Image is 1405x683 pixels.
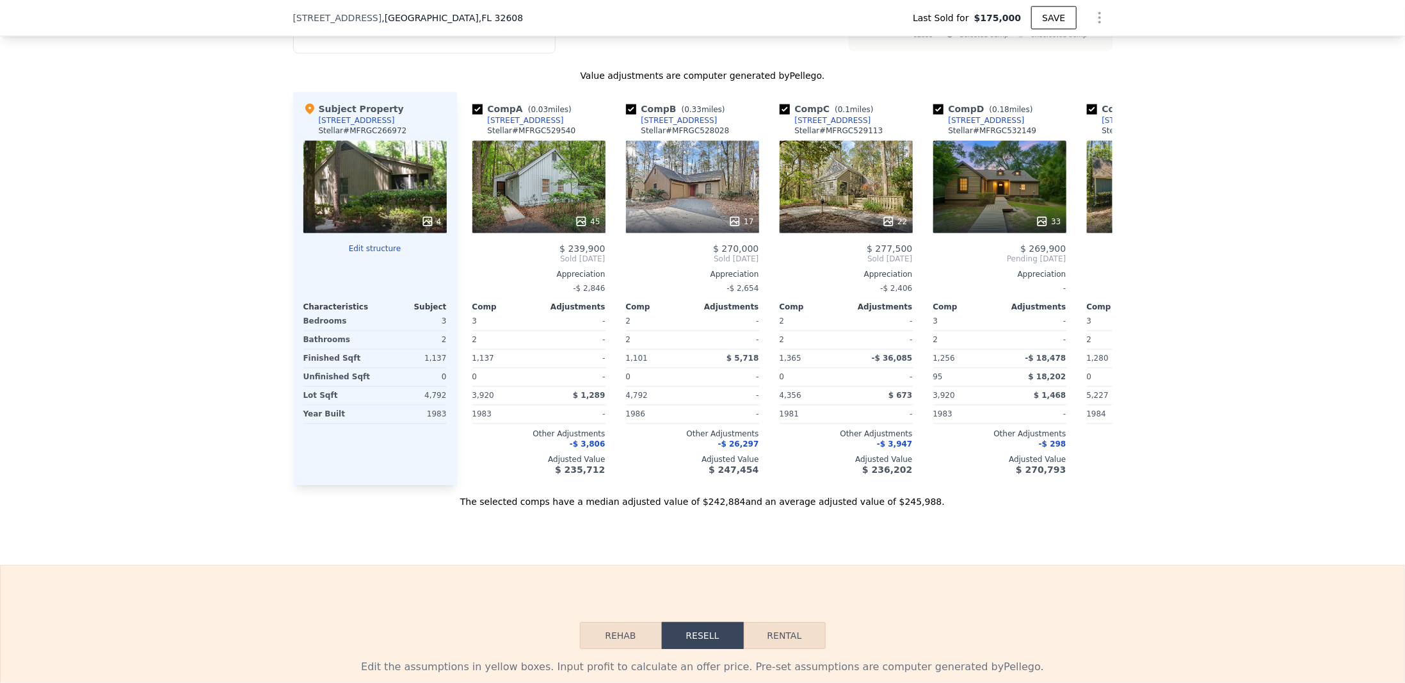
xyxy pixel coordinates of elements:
div: Characteristics [303,302,375,313]
div: Bedrooms [303,313,373,331]
span: 1,256 [933,354,955,363]
span: 3,920 [933,391,955,400]
span: Pending [DATE] [933,254,1066,264]
span: 1,280 [1087,354,1109,363]
a: [STREET_ADDRESS] [472,115,564,126]
div: - [1002,313,1066,331]
div: Comp E [1087,103,1186,115]
a: [STREET_ADDRESS] [933,115,1025,126]
div: 45 [575,215,600,228]
div: [STREET_ADDRESS] [488,115,564,126]
div: Adjusted Value [626,455,759,465]
div: Stellar # MFRGC266972 [319,126,407,136]
button: Resell [662,622,744,649]
span: Sold [DATE] [472,254,606,264]
span: 3 [472,317,478,326]
span: ( miles) [677,105,730,114]
div: Stellar # MFRGC528028 [641,126,730,136]
span: 0.03 [531,105,549,114]
div: Stellar # MFRGC529540 [488,126,576,136]
span: 3 [1087,317,1092,326]
div: - [542,350,606,368]
div: [STREET_ADDRESS] [319,115,395,126]
span: 1,137 [472,354,494,363]
span: Last Sold for [913,12,974,24]
div: Stellar # MFRGC529113 [795,126,883,136]
div: - [849,368,913,386]
div: - [849,313,913,331]
div: - [542,313,606,331]
div: 1,137 [378,350,447,368]
span: ( miles) [830,105,878,114]
div: 1983 [933,406,997,424]
div: Other Adjustments [626,429,759,440]
div: Stellar # MFRGC532149 [949,126,1037,136]
div: - [695,368,759,386]
div: Other Adjustments [780,429,913,440]
span: 3,920 [472,391,494,400]
div: - [695,313,759,331]
span: , FL 32608 [479,13,523,23]
span: 0.1 [838,105,850,114]
span: $ 235,712 [555,465,605,475]
span: ( miles) [984,105,1038,114]
div: Appreciation [472,269,606,279]
div: 1983 [472,406,536,424]
span: $ 239,900 [559,243,605,254]
span: -$ 3,806 [570,440,605,449]
div: 2 [626,331,690,349]
button: Edit structure [303,243,447,254]
span: $ 269,900 [1020,243,1066,254]
span: -$ 2,654 [727,284,759,293]
div: - [542,406,606,424]
span: 0 [472,373,478,382]
div: Appreciation [626,269,759,279]
span: 1,101 [626,354,648,363]
span: -$ 2,846 [573,284,605,293]
span: 4,792 [626,391,648,400]
span: $ 270,793 [1016,465,1066,475]
div: Stellar # MFRGC528731 [1102,126,1191,136]
div: Adjusted Value [1087,455,1220,465]
span: 0 [1087,373,1092,382]
div: Subject Property [303,103,404,115]
div: - [933,279,1066,297]
div: 22 [882,215,907,228]
div: 2 [472,331,536,349]
div: Adjusted Value [472,455,606,465]
div: [STREET_ADDRESS] [1102,115,1178,126]
div: The selected comps have a median adjusted value of $242,884 and an average adjusted value of $245... [293,486,1112,509]
span: -$ 36,085 [872,354,913,363]
div: Comp C [780,103,879,115]
button: Show Options [1087,5,1112,31]
button: Rehab [580,622,662,649]
div: Other Adjustments [1087,429,1220,440]
div: Comp B [626,103,730,115]
button: SAVE [1031,6,1076,29]
div: Appreciation [933,269,1066,279]
div: Comp D [933,103,1038,115]
div: 1981 [780,406,844,424]
div: Comp [1087,302,1153,313]
div: 33 [1036,215,1061,228]
div: Subject [375,302,447,313]
div: Comp A [472,103,577,115]
div: - [849,406,913,424]
div: Finished Sqft [303,350,373,368]
div: Comp [472,302,539,313]
span: 3 [933,317,938,326]
text: Unselected Comp [1031,31,1087,39]
span: $ 270,000 [713,243,759,254]
div: [STREET_ADDRESS] [795,115,871,126]
div: - [695,387,759,405]
button: Rental [744,622,826,649]
div: Year Built [303,406,373,424]
div: [STREET_ADDRESS] [641,115,718,126]
div: - [695,406,759,424]
span: $ 1,289 [573,391,605,400]
span: Sold [DATE] [626,254,759,264]
span: $ 18,202 [1029,373,1066,382]
div: Unfinished Sqft [303,368,373,386]
span: $ 277,500 [867,243,912,254]
div: Adjustments [539,302,606,313]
